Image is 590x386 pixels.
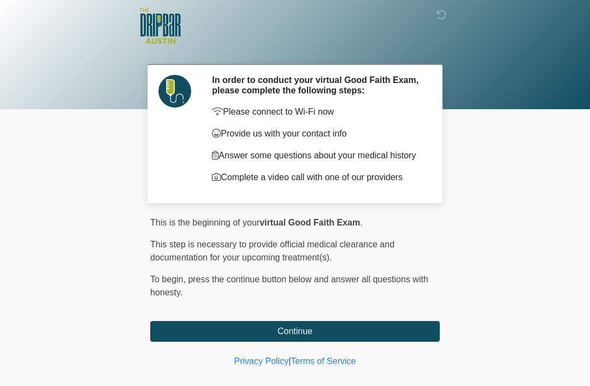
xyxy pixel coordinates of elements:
button: Continue [150,321,440,342]
a: Privacy Policy [234,357,289,366]
span: This is the beginning of your [150,218,259,227]
p: Complete a video call with one of our providers [212,171,423,184]
img: Agent Avatar [158,75,191,108]
span: This step is necessary to provide official medical clearance and documentation for your upcoming ... [150,240,394,262]
a: | [288,357,291,366]
span: To begin, [150,275,188,284]
span: . [360,218,362,227]
p: Answer some questions about your medical history [212,149,423,162]
h2: In order to conduct your virtual Good Faith Exam, please complete the following steps: [212,75,423,96]
a: Terms of Service [291,357,356,366]
span: press the continue button below and answer all questions with honesty. [150,275,428,297]
p: Provide us with your contact info [212,127,423,140]
p: Please connect to Wi-Fi now [212,105,423,118]
strong: virtual Good Faith Exam [259,218,360,227]
img: The DRIPBaR - Austin The Domain Logo [139,8,181,44]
